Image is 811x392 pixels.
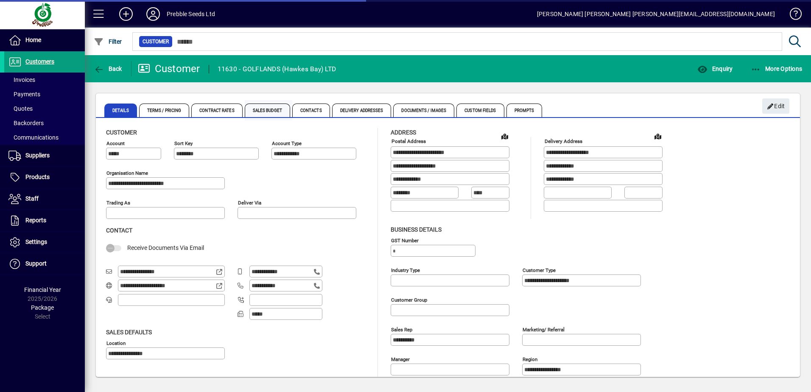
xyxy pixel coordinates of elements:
[391,226,442,233] span: Business details
[238,200,261,206] mat-label: Deliver via
[139,104,190,117] span: Terms / Pricing
[695,61,735,76] button: Enquiry
[697,65,733,72] span: Enquiry
[762,98,789,114] button: Edit
[106,140,125,146] mat-label: Account
[8,91,40,98] span: Payments
[537,7,775,21] div: [PERSON_NAME] [PERSON_NAME] [PERSON_NAME][EMAIL_ADDRESS][DOMAIN_NAME]
[8,76,35,83] span: Invoices
[140,6,167,22] button: Profile
[391,326,412,332] mat-label: Sales rep
[651,129,665,143] a: View on map
[92,34,124,49] button: Filter
[4,188,85,210] a: Staff
[94,65,122,72] span: Back
[4,253,85,274] a: Support
[127,244,204,251] span: Receive Documents Via Email
[292,104,330,117] span: Contacts
[8,105,33,112] span: Quotes
[92,61,124,76] button: Back
[106,200,130,206] mat-label: Trading as
[391,356,410,362] mat-label: Manager
[112,6,140,22] button: Add
[456,104,504,117] span: Custom Fields
[25,195,39,202] span: Staff
[332,104,392,117] span: Delivery Addresses
[191,104,242,117] span: Contract Rates
[4,73,85,87] a: Invoices
[104,104,137,117] span: Details
[4,101,85,116] a: Quotes
[751,65,803,72] span: More Options
[106,227,132,234] span: Contact
[25,36,41,43] span: Home
[8,120,44,126] span: Backorders
[143,37,169,46] span: Customer
[31,304,54,311] span: Package
[245,104,290,117] span: Sales Budget
[25,152,50,159] span: Suppliers
[25,260,47,267] span: Support
[391,129,416,136] span: Address
[391,267,420,273] mat-label: Industry type
[391,297,427,302] mat-label: Customer group
[167,7,215,21] div: Prebble Seeds Ltd
[523,267,556,273] mat-label: Customer type
[106,129,137,136] span: Customer
[4,130,85,145] a: Communications
[783,2,800,29] a: Knowledge Base
[4,167,85,188] a: Products
[4,87,85,101] a: Payments
[749,61,805,76] button: More Options
[523,326,565,332] mat-label: Marketing/ Referral
[4,210,85,231] a: Reports
[25,174,50,180] span: Products
[391,237,419,243] mat-label: GST Number
[4,145,85,166] a: Suppliers
[106,340,126,346] mat-label: Location
[218,62,336,76] div: 11630 - GOLFLANDS (Hawkes Bay) LTD
[4,232,85,253] a: Settings
[138,62,200,76] div: Customer
[4,116,85,130] a: Backorders
[523,356,537,362] mat-label: Region
[24,286,61,293] span: Financial Year
[498,129,512,143] a: View on map
[25,217,46,224] span: Reports
[393,104,454,117] span: Documents / Images
[106,329,152,336] span: Sales defaults
[174,140,193,146] mat-label: Sort key
[767,99,785,113] span: Edit
[4,30,85,51] a: Home
[506,104,543,117] span: Prompts
[25,58,54,65] span: Customers
[85,61,131,76] app-page-header-button: Back
[272,140,302,146] mat-label: Account Type
[94,38,122,45] span: Filter
[8,134,59,141] span: Communications
[106,170,148,176] mat-label: Organisation name
[25,238,47,245] span: Settings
